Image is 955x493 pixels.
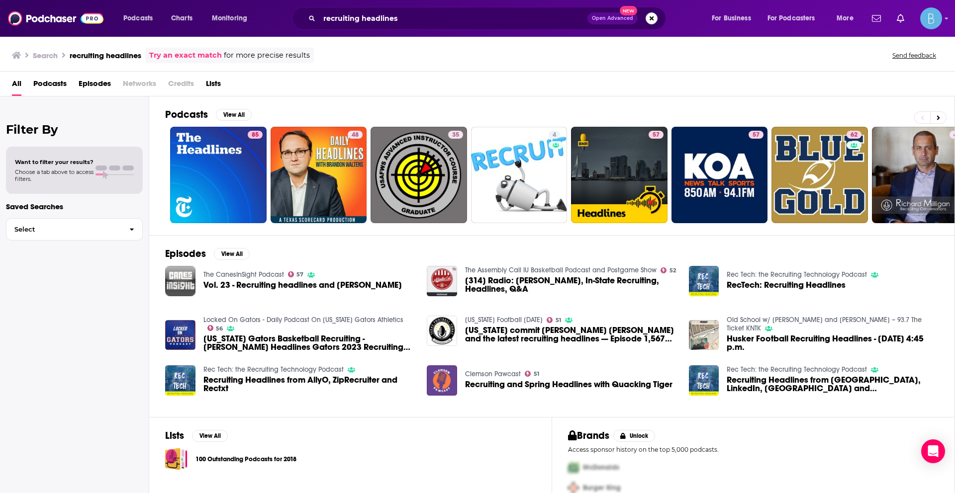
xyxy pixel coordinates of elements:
a: All [12,76,21,96]
a: The Assembly Call IU Basketball Podcast and Postgame Show [465,266,657,274]
button: open menu [205,10,260,26]
a: [314] Radio: Clifton Moore, In-State Recruiting, Headlines, Q&A [465,276,677,293]
span: Recruiting Headlines from [GEOGRAPHIC_DATA], LinkedIn, [GEOGRAPHIC_DATA] and [GEOGRAPHIC_DATA] [727,376,939,393]
button: Unlock [613,430,656,442]
span: Vol. 23 - Recruiting headlines and [PERSON_NAME] [203,281,402,289]
a: 100 Outstanding Podcasts for 2018 [165,448,188,470]
img: Podchaser - Follow, Share and Rate Podcasts [8,9,103,28]
a: Recruiting and Spring Headlines with Quacking Tiger [427,365,457,396]
span: Credits [168,76,194,96]
a: 52 [661,267,676,273]
span: 85 [252,130,259,140]
a: Vol. 23 - Recruiting headlines and Corey Gaynor [203,281,402,289]
a: EpisodesView All [165,247,250,260]
img: RecTech: Recruiting Headlines [689,266,719,296]
a: Husker Football Recruiting Headlines - May 7th, 4:45 p.m. [727,334,939,351]
a: 62 [847,131,861,139]
a: RecTech: Recruiting Headlines [727,281,846,289]
a: 48 [348,131,363,139]
a: PodcastsView All [165,108,252,121]
a: 48 [271,127,367,223]
a: Clemson Pawcast [465,370,521,378]
button: View All [216,109,252,121]
a: Show notifications dropdown [893,10,908,27]
button: Show profile menu [920,7,942,29]
span: 57 [296,272,303,277]
span: Open Advanced [592,16,633,21]
span: McDonalds [583,463,619,472]
span: Burger King [583,484,621,492]
span: 35 [452,130,459,140]
span: Podcasts [33,76,67,96]
span: New [620,6,638,15]
a: 51 [547,317,561,323]
a: Show notifications dropdown [868,10,885,27]
h2: Lists [165,429,184,442]
img: Nebraska commit Gibson Pyle and the latest recruiting headlines — Episode 1,567 (April 5, 2023) [427,316,457,346]
button: Select [6,218,143,241]
span: Select [6,226,121,233]
span: Husker Football Recruiting Headlines - [DATE] 4:45 p.m. [727,334,939,351]
a: 4 [471,127,568,223]
a: Florida Gators Basketball Recruiting - Thomas Haugh Headlines Gators 2023 Recruiting Class [203,334,415,351]
span: 4 [553,130,556,140]
a: Rec Tech: the Recruiting Technology Podcast [203,365,344,374]
img: Florida Gators Basketball Recruiting - Thomas Haugh Headlines Gators 2023 Recruiting Class [165,320,195,350]
span: More [837,11,854,25]
a: Lists [206,76,221,96]
a: 56 [207,325,223,331]
h3: Search [33,51,58,60]
div: Search podcasts, credits, & more... [301,7,675,30]
img: First Pro Logo [564,457,583,478]
a: Episodes [79,76,111,96]
a: 57 [571,127,668,223]
img: [314] Radio: Clifton Moore, In-State Recruiting, Headlines, Q&A [427,266,457,296]
button: Send feedback [889,51,939,60]
h2: Brands [568,429,609,442]
img: User Profile [920,7,942,29]
button: open menu [116,10,166,26]
span: Monitoring [212,11,247,25]
a: ListsView All [165,429,228,442]
img: Husker Football Recruiting Headlines - May 7th, 4:45 p.m. [689,320,719,350]
a: Recruiting Headlines from AllyO, ZipRecruiter and Rectxt [203,376,415,393]
h2: Podcasts [165,108,208,121]
button: open menu [830,10,866,26]
span: 52 [669,268,676,273]
a: Try an exact match [149,50,222,61]
a: 4 [549,131,560,139]
span: For Podcasters [767,11,815,25]
span: [US_STATE] commit [PERSON_NAME] [PERSON_NAME] and the latest recruiting headlines — Episode 1,567... [465,326,677,343]
a: 57 [671,127,768,223]
img: Recruiting Headlines from Vangst, LinkedIn, Wonolo and Randstad [689,365,719,396]
a: 57 [749,131,764,139]
span: 51 [556,318,561,323]
h2: Filter By [6,122,143,137]
input: Search podcasts, credits, & more... [319,10,587,26]
span: 56 [216,327,223,331]
span: [314] Radio: [PERSON_NAME], In-State Recruiting, Headlines, Q&A [465,276,677,293]
span: Podcasts [123,11,153,25]
button: View All [192,430,228,442]
button: Open AdvancedNew [587,12,638,24]
span: 48 [352,130,359,140]
a: Old School w/ Foreman and Oerman – 93.7 The Ticket KNTK [727,316,922,332]
a: Vol. 23 - Recruiting headlines and Corey Gaynor [165,266,195,296]
a: Rec Tech: the Recruiting Technology Podcast [727,365,867,374]
button: View All [214,248,250,260]
a: 35 [371,127,467,223]
span: 51 [534,372,539,376]
h3: recruiting headlines [70,51,141,60]
a: Nebraska commit Gibson Pyle and the latest recruiting headlines — Episode 1,567 (April 5, 2023) [465,326,677,343]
